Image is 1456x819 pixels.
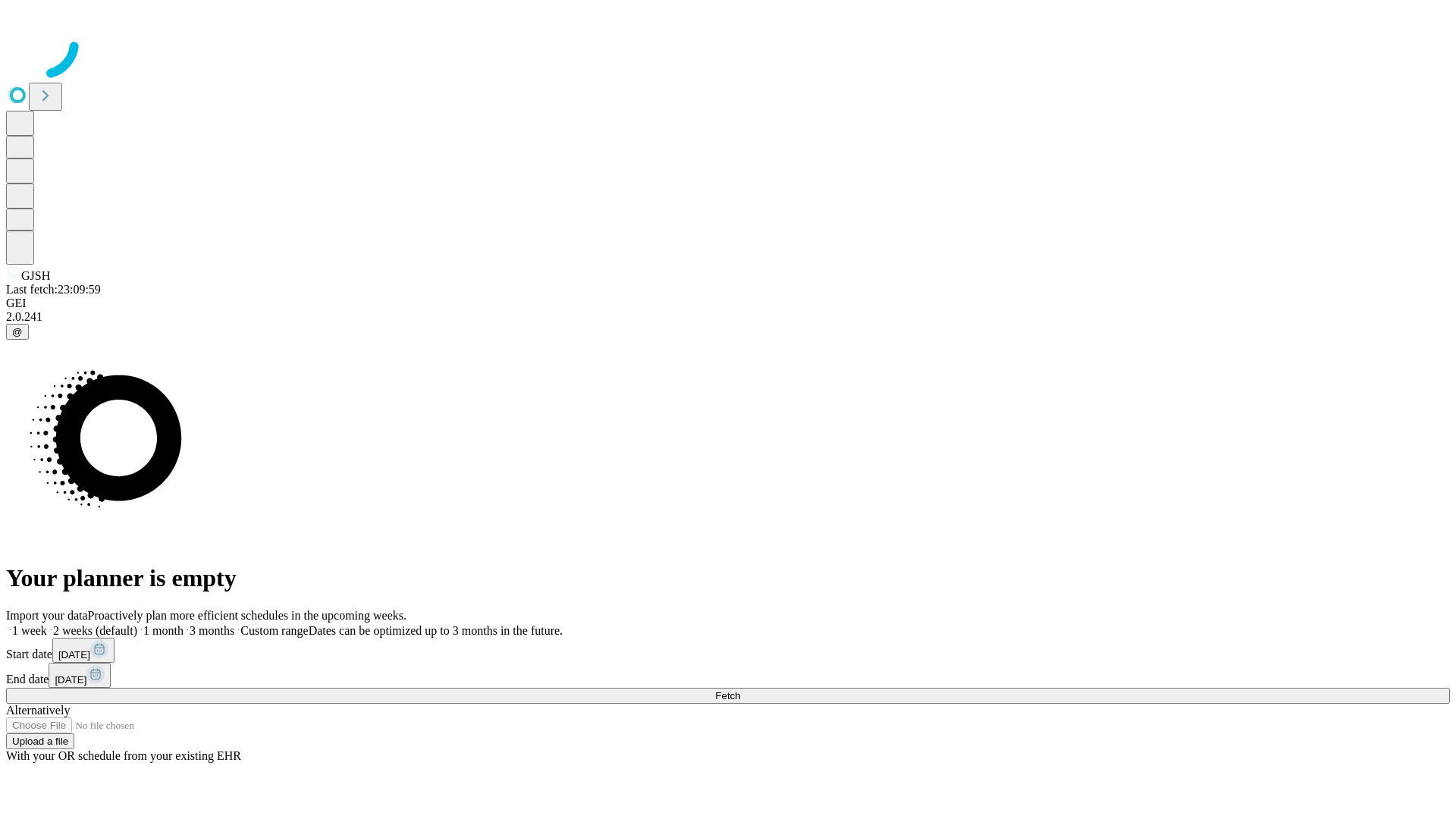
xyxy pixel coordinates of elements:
[309,624,563,637] span: Dates can be optimized up to 3 months in the future.
[190,624,234,637] span: 3 months
[6,638,1450,663] div: Start date
[49,663,111,688] button: [DATE]
[12,326,23,337] span: @
[6,663,1450,688] div: End date
[58,649,90,661] span: [DATE]
[6,688,1450,704] button: Fetch
[143,624,184,637] span: 1 month
[6,310,1450,324] div: 2.0.241
[6,283,101,296] span: Last fetch: 23:09:59
[52,638,115,663] button: [DATE]
[6,324,29,340] button: @
[6,733,74,749] button: Upload a file
[55,674,86,686] span: [DATE]
[6,609,88,622] span: Import your data
[88,609,406,622] span: Proactively plan more efficient schedules in the upcoming weeks.
[6,564,1450,592] h1: Your planner is empty
[715,690,740,701] span: Fetch
[21,269,50,282] span: GJSH
[53,624,137,637] span: 2 weeks (default)
[240,624,308,637] span: Custom range
[6,297,1450,310] div: GEI
[6,704,70,717] span: Alternatively
[6,749,241,762] span: With your OR schedule from your existing EHR
[12,624,47,637] span: 1 week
